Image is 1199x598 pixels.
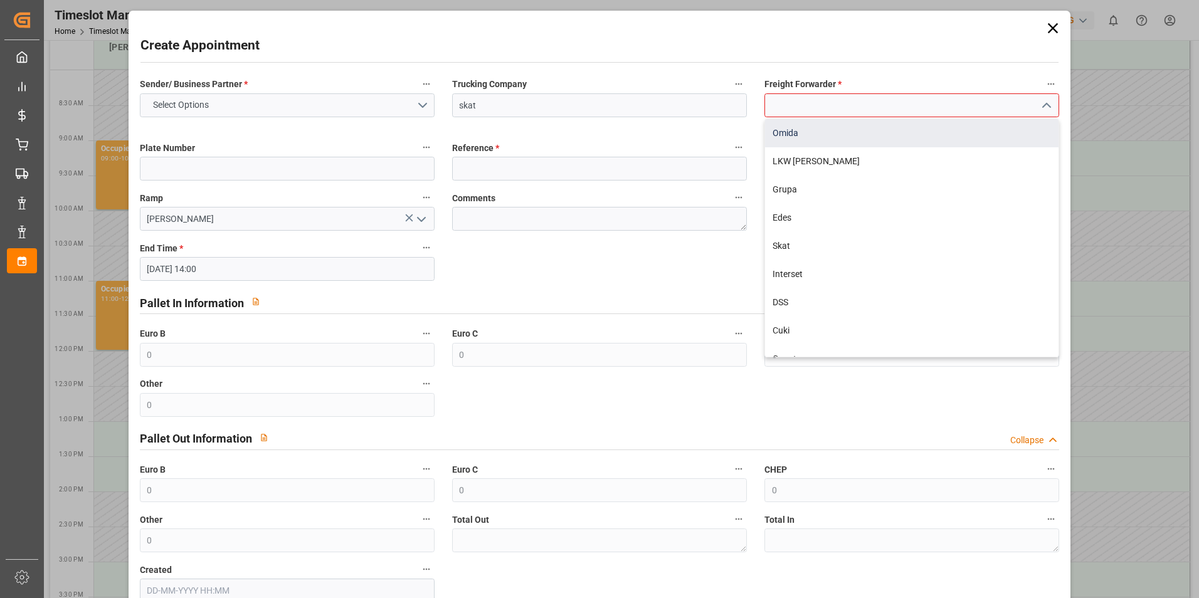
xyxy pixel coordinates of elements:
[765,176,1059,204] div: Grupa
[764,78,842,91] span: Freight Forwarder
[140,192,163,205] span: Ramp
[418,76,435,92] button: Sender/ Business Partner *
[731,189,747,206] button: Comments
[418,139,435,155] button: Plate Number
[452,513,489,527] span: Total Out
[1036,96,1055,115] button: close menu
[140,377,162,391] span: Other
[731,511,747,527] button: Total Out
[1043,461,1059,477] button: CHEP
[147,98,215,112] span: Select Options
[418,239,435,256] button: End Time *
[765,288,1059,317] div: DSS
[140,36,260,56] h2: Create Appointment
[140,463,166,476] span: Euro B
[140,142,195,155] span: Plate Number
[140,513,162,527] span: Other
[765,204,1059,232] div: Edes
[731,461,747,477] button: Euro C
[731,325,747,342] button: Euro C
[140,327,166,340] span: Euro B
[765,317,1059,345] div: Cuki
[418,189,435,206] button: Ramp
[418,325,435,342] button: Euro B
[418,461,435,477] button: Euro B
[731,139,747,155] button: Reference *
[765,232,1059,260] div: Skat
[765,147,1059,176] div: LKW [PERSON_NAME]
[1043,511,1059,527] button: Total In
[244,290,268,313] button: View description
[765,345,1059,373] div: Gopet
[452,463,478,476] span: Euro C
[418,375,435,392] button: Other
[140,295,244,312] h2: Pallet In Information
[1010,434,1043,447] div: Collapse
[765,119,1059,147] div: Omida
[452,192,495,205] span: Comments
[140,564,172,577] span: Created
[140,242,183,255] span: End Time
[140,78,248,91] span: Sender/ Business Partner
[765,260,1059,288] div: Interset
[764,513,795,527] span: Total In
[452,327,478,340] span: Euro C
[731,76,747,92] button: Trucking Company
[140,257,435,281] input: DD-MM-YYYY HH:MM
[764,463,787,476] span: CHEP
[411,209,430,229] button: open menu
[140,93,435,117] button: open menu
[418,511,435,527] button: Other
[140,207,435,231] input: Type to search/select
[452,78,527,91] span: Trucking Company
[140,430,252,447] h2: Pallet Out Information
[418,561,435,577] button: Created
[252,426,276,449] button: View description
[452,142,499,155] span: Reference
[1043,76,1059,92] button: Freight Forwarder *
